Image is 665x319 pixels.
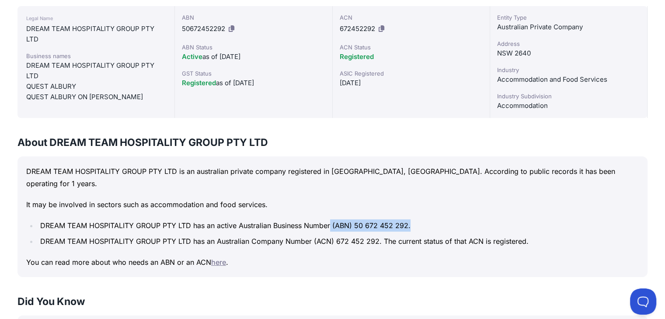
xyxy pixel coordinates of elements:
[26,60,166,81] div: DREAM TEAM HOSPITALITY GROUP PTY LTD
[26,24,166,45] div: DREAM TEAM HOSPITALITY GROUP PTY LTD
[182,13,325,22] div: ABN
[26,92,166,102] div: QUEST ALBURY ON [PERSON_NAME]
[182,24,225,33] span: 50672452292
[497,92,640,101] div: Industry Subdivision
[497,48,640,59] div: NSW 2640
[38,219,639,232] li: DREAM TEAM HOSPITALITY GROUP PTY LTD has an active Australian Business Number (ABN) 50 672 452 292.
[17,135,648,149] h3: About DREAM TEAM HOSPITALITY GROUP PTY LTD
[26,13,166,24] div: Legal Name
[182,69,325,78] div: GST Status
[17,295,648,309] h3: Did You Know
[182,52,325,62] div: as of [DATE]
[211,258,226,267] a: here
[340,43,483,52] div: ACN Status
[340,78,483,88] div: [DATE]
[630,288,656,315] iframe: Toggle Customer Support
[182,78,325,88] div: as of [DATE]
[497,22,640,32] div: Australian Private Company
[497,74,640,85] div: Accommodation and Food Services
[340,69,483,78] div: ASIC Registered
[26,165,639,190] p: DREAM TEAM HOSPITALITY GROUP PTY LTD is an australian private company registered in [GEOGRAPHIC_D...
[26,256,639,268] p: You can read more about who needs an ABN or an ACN .
[497,39,640,48] div: Address
[182,79,216,87] span: Registered
[340,24,375,33] span: 672452292
[26,52,166,60] div: Business names
[182,43,325,52] div: ABN Status
[497,101,640,111] div: Accommodation
[26,198,639,211] p: It may be involved in sectors such as accommodation and food services.
[26,81,166,92] div: QUEST ALBURY
[182,52,202,61] span: Active
[340,52,374,61] span: Registered
[497,13,640,22] div: Entity Type
[38,235,639,247] li: DREAM TEAM HOSPITALITY GROUP PTY LTD has an Australian Company Number (ACN) 672 452 292. The curr...
[497,66,640,74] div: Industry
[340,13,483,22] div: ACN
